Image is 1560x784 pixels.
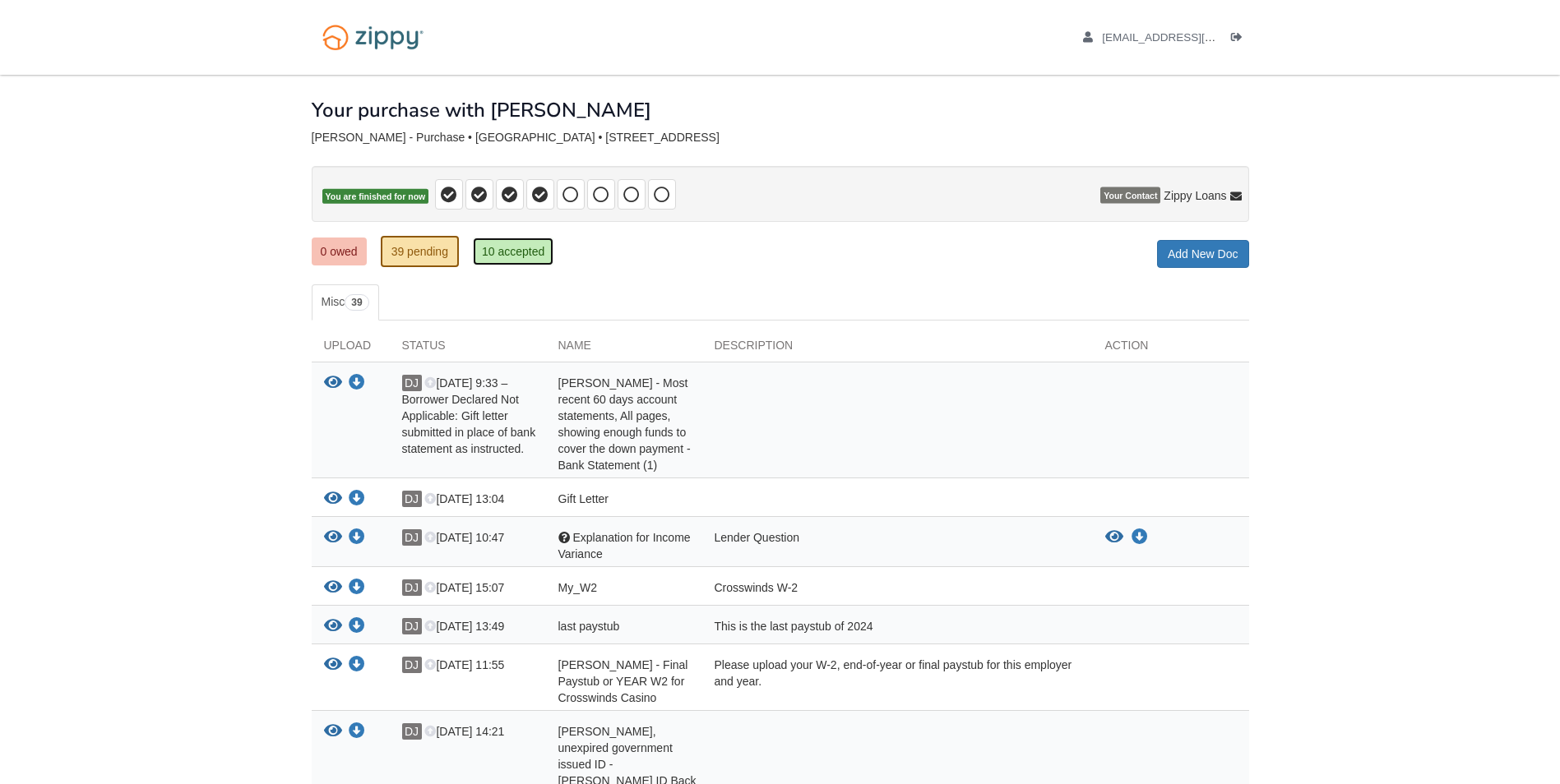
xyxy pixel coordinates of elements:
span: DJ [402,618,422,634]
div: Description [702,337,1093,362]
span: 39 [345,294,368,311]
a: 10 accepted [473,238,553,265]
span: [PERSON_NAME] - Most recent 60 days account statements, All pages, showing enough funds to cover ... [558,376,691,472]
button: View DaSharion Jackson - Most recent 60 days account statements, All pages, showing enough funds ... [324,375,342,392]
div: [PERSON_NAME] - Purchase • [GEOGRAPHIC_DATA] • [STREET_ADDRESS] [312,131,1249,145]
span: Zippy Loans [1164,187,1226,204]
span: dsmith012698@gmail.com [1102,31,1290,44]
span: You are finished for now [322,189,429,205]
span: [DATE] 15:07 [424,581,504,594]
div: Action [1093,337,1249,362]
button: View DaSharion Jackson - Final Paystub or YEAR W2 for Crosswinds Casino [324,657,342,674]
a: Download Explanation for Income Variance [1132,531,1148,544]
span: Your Contact [1100,187,1160,204]
span: last paystub [558,620,620,633]
a: Download Jamaal Jackson - Valid, unexpired government issued ID - Jamaal ID Back [349,726,365,739]
button: View Jamaal Jackson - Valid, unexpired government issued ID - Jamaal ID Back [324,723,342,740]
div: Crosswinds W-2 [702,579,1093,601]
h1: Your purchase with [PERSON_NAME] [312,99,651,121]
span: [DATE] 9:33 – Borrower Declared Not Applicable: Gift letter submitted in place of bank statement ... [402,376,536,455]
a: Download last paystub [349,620,365,634]
a: Download DaSharion Jackson - Final Paystub or YEAR W2 for Crosswinds Casino [349,659,365,672]
div: This is the last paystub of 2024 [702,618,1093,639]
div: Please upload your W-2, end-of-year or final paystub for this employer and year. [702,657,1093,706]
img: Logo [312,16,434,58]
a: Download My_W2 [349,582,365,595]
span: DJ [402,491,422,507]
span: [DATE] 14:21 [424,725,504,738]
a: Download Explanation for Income Variance [349,532,365,545]
span: [DATE] 11:55 [424,658,504,671]
span: Explanation for Income Variance [558,531,691,560]
button: View last paystub [324,618,342,635]
span: DJ [402,375,422,391]
span: DJ [402,579,422,596]
a: 0 owed [312,238,367,265]
span: [DATE] 10:47 [424,531,504,544]
a: Download DaSharion Jackson - Most recent 60 days account statements, All pages, showing enough fu... [349,377,365,390]
a: edit profile [1083,31,1291,48]
a: Download Gift Letter [349,493,365,506]
span: Gift Letter [558,492,609,505]
span: My_W2 [558,581,597,594]
span: [DATE] 13:49 [424,620,504,633]
a: Misc [312,284,379,321]
a: 39 pending [381,236,459,267]
span: DJ [402,529,422,546]
div: Name [546,337,702,362]
div: Status [390,337,546,362]
span: DJ [402,723,422,740]
span: [PERSON_NAME] - Final Paystub or YEAR W2 for Crosswinds Casino [558,658,688,704]
div: Upload [312,337,390,362]
a: Log out [1231,31,1249,48]
span: DJ [402,657,422,673]
div: Lender Question [702,529,1093,562]
button: View Gift Letter [324,491,342,508]
a: Add New Doc [1157,240,1249,268]
button: View Explanation for Income Variance [324,529,342,546]
button: View My_W2 [324,579,342,597]
button: View Explanation for Income Variance [1105,529,1123,546]
span: [DATE] 13:04 [424,492,504,505]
